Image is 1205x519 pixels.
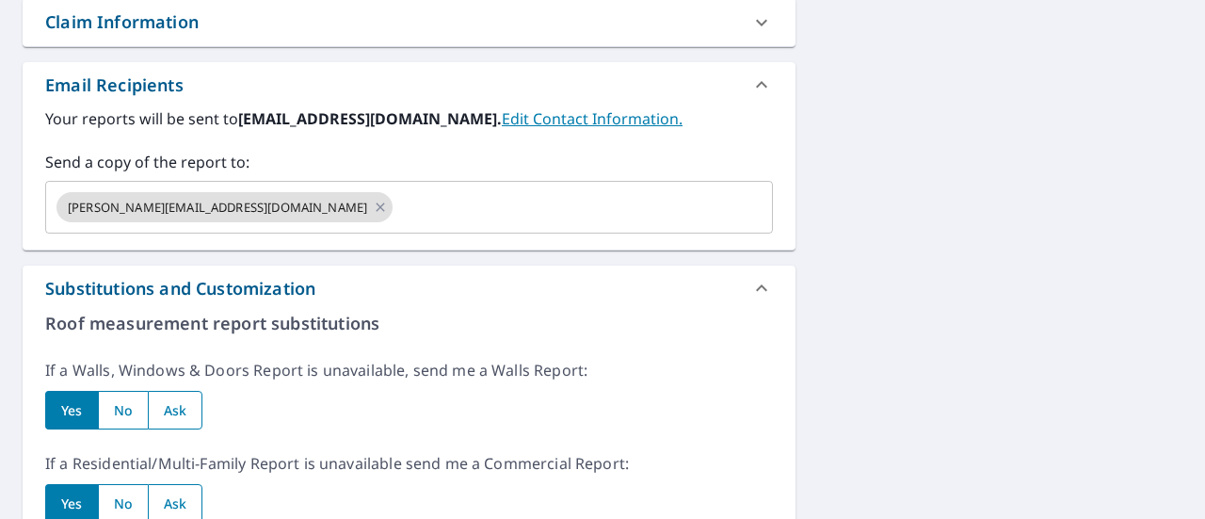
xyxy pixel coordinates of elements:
[45,151,773,173] label: Send a copy of the report to:
[502,108,683,129] a: EditContactInfo
[23,62,795,107] div: Email Recipients
[45,107,773,130] label: Your reports will be sent to
[45,311,773,336] p: Roof measurement report substitutions
[23,266,795,311] div: Substitutions and Customization
[45,359,773,381] p: If a Walls, Windows & Doors Report is unavailable, send me a Walls Report:
[45,73,184,98] div: Email Recipients
[45,452,773,475] p: If a Residential/Multi-Family Report is unavailable send me a Commercial Report:
[56,199,378,217] span: [PERSON_NAME][EMAIL_ADDRESS][DOMAIN_NAME]
[56,192,393,222] div: [PERSON_NAME][EMAIL_ADDRESS][DOMAIN_NAME]
[45,276,315,301] div: Substitutions and Customization
[45,9,199,35] div: Claim Information
[238,108,502,129] b: [EMAIL_ADDRESS][DOMAIN_NAME].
